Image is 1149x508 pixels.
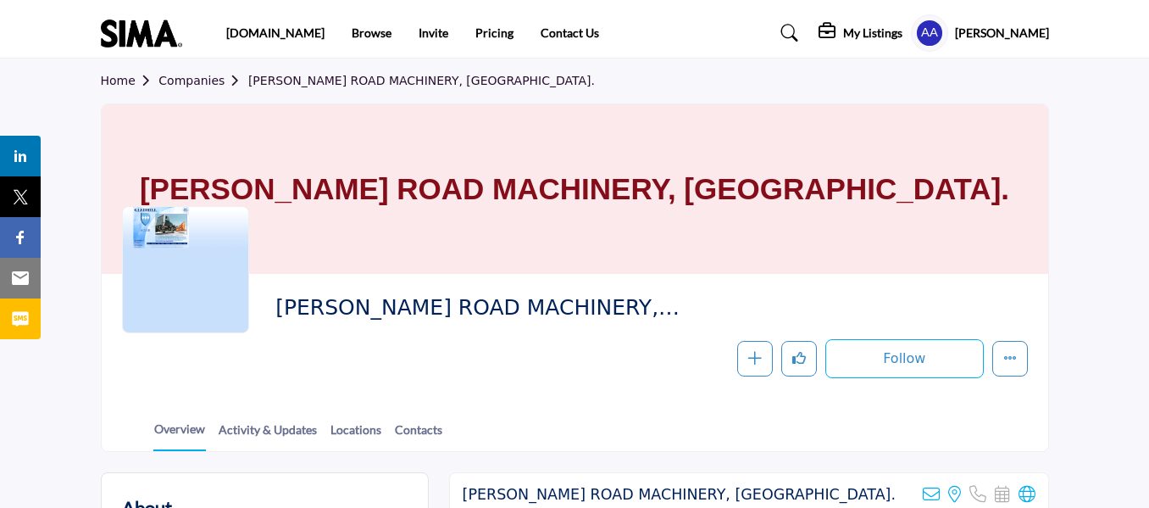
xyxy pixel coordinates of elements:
a: Activity & Updates [218,421,318,450]
a: Contact Us [541,25,599,40]
a: Search [764,20,809,47]
a: Companies [158,74,248,87]
h1: [PERSON_NAME] ROAD MACHINERY, [GEOGRAPHIC_DATA]. [140,104,1009,274]
button: Like [781,341,817,377]
span: GLEDHILL ROAD MACHINERY, CO. [275,294,737,322]
button: Show hide supplier dropdown [911,14,948,52]
h2: GLEDHILL ROAD MACHINERY, CO. [463,486,896,504]
button: Follow [825,339,983,378]
img: site Logo [101,20,191,47]
button: More details [992,341,1028,377]
h5: [PERSON_NAME] [955,25,1049,42]
div: My Listings [819,23,902,43]
a: Contacts [394,421,443,450]
a: [PERSON_NAME] ROAD MACHINERY, [GEOGRAPHIC_DATA]. [248,74,595,87]
h5: My Listings [843,25,902,41]
a: Overview [153,420,206,451]
a: Locations [330,421,382,450]
a: Home [101,74,159,87]
a: Invite [419,25,448,40]
a: Pricing [475,25,513,40]
a: Browse [352,25,391,40]
a: [DOMAIN_NAME] [226,25,325,40]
